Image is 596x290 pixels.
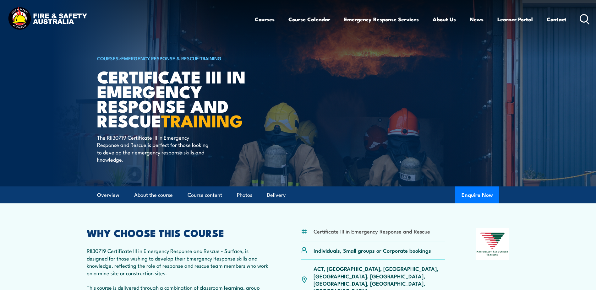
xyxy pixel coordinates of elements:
a: Contact [547,11,566,28]
h2: WHY CHOOSE THIS COURSE [87,228,270,237]
li: Certificate III in Emergency Response and Rescue [314,228,430,235]
a: Courses [255,11,275,28]
a: About the course [134,187,173,203]
a: Course content [188,187,222,203]
h1: Certificate III in Emergency Response and Rescue [97,69,252,128]
a: Delivery [267,187,286,203]
a: Photos [237,187,252,203]
button: Enquire Now [455,186,499,203]
p: The RII30719 Certificate III in Emergency Response and Rescue is perfect for those looking to dev... [97,134,212,163]
a: News [470,11,484,28]
a: Learner Portal [497,11,533,28]
a: About Us [433,11,456,28]
a: Emergency Response Services [344,11,419,28]
a: Course Calendar [288,11,330,28]
img: Nationally Recognised Training logo. [476,228,510,260]
a: Overview [97,187,119,203]
strong: TRAINING [161,107,243,133]
h6: > [97,54,252,62]
a: COURSES [97,55,118,62]
a: Emergency Response & Rescue Training [121,55,221,62]
p: Individuals, Small groups or Corporate bookings [314,247,431,254]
